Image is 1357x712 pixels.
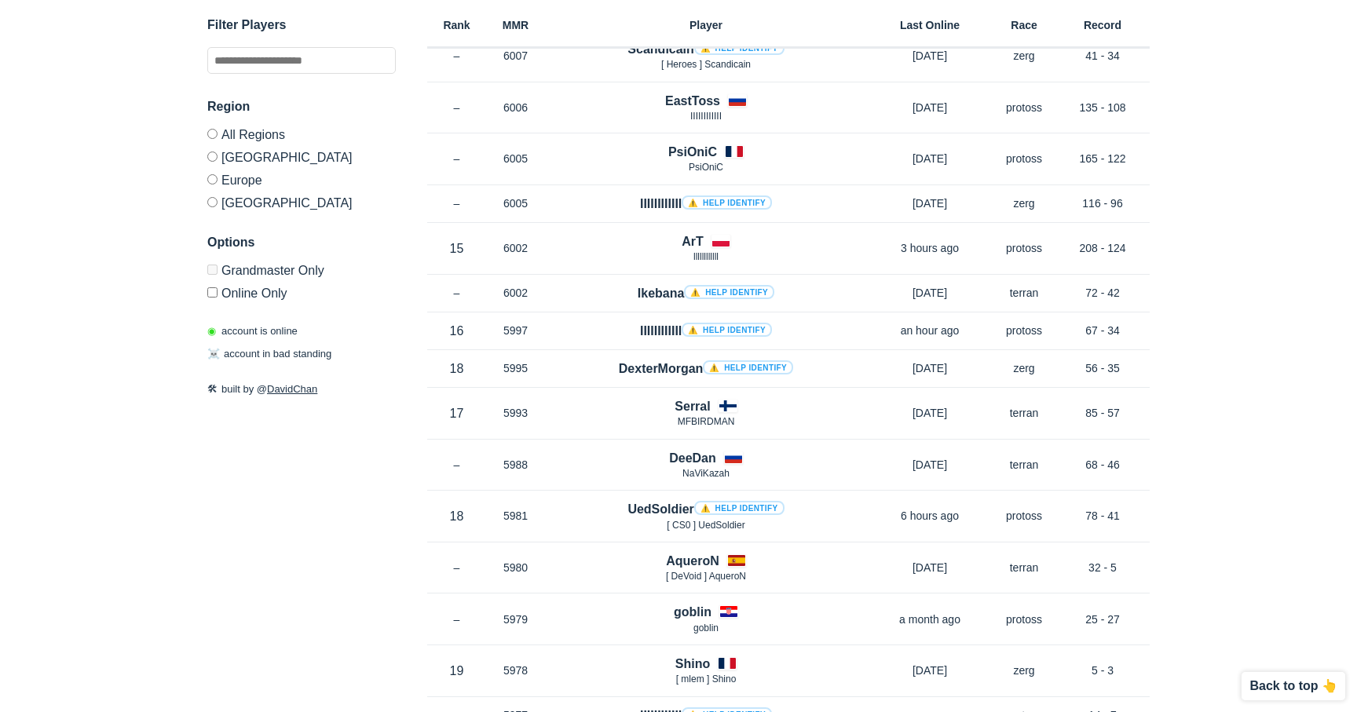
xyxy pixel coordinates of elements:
span: [ DeVoid ] AqueroN [666,571,746,582]
h4: ArT [682,232,704,250]
span: NaViKazah [682,468,730,479]
h4: DeeDan [669,449,716,467]
p: – [427,195,486,211]
a: ⚠️ Help identify [703,360,793,374]
span: goblin [693,623,719,633]
h4: EastToss [665,92,720,110]
p: 5997 [486,323,545,338]
p: terran [993,560,1055,575]
p: – [427,612,486,627]
p: 18 [427,360,486,378]
span: 🛠 [207,383,218,395]
p: 6005 [486,151,545,166]
input: Europe [207,174,218,184]
p: 5 - 3 [1055,663,1150,678]
p: 5995 [486,360,545,376]
p: [DATE] [867,560,993,575]
p: protoss [993,508,1055,524]
label: All Regions [207,129,396,145]
p: – [427,457,486,473]
p: 5980 [486,560,545,575]
p: terran [993,457,1055,473]
p: 85 - 57 [1055,405,1150,421]
p: [DATE] [867,285,993,301]
p: – [427,560,486,575]
span: ◉ [207,325,216,337]
h4: Shino [675,655,710,673]
p: 25 - 27 [1055,612,1150,627]
span: llllllllllll [693,251,719,262]
h3: Options [207,233,396,252]
h6: Rank [427,20,486,31]
p: 15 [427,239,486,257]
p: 6005 [486,195,545,211]
p: terran [993,405,1055,421]
p: 18 [427,507,486,525]
p: 5979 [486,612,545,627]
p: 6 hours ago [867,508,993,524]
span: [ mlem ] Shino [676,674,737,685]
input: All Regions [207,129,218,139]
p: 3 hours ago [867,240,993,256]
p: [DATE] [867,663,993,678]
h6: Race [993,20,1055,31]
p: 68 - 46 [1055,457,1150,473]
h4: PsiOniC [668,143,717,161]
input: Grandmaster Only [207,265,218,275]
label: [GEOGRAPHIC_DATA] [207,191,396,210]
p: protoss [993,323,1055,338]
a: ⚠️ Help identify [694,501,785,515]
h4: AqueroN [666,552,719,570]
p: [DATE] [867,360,993,376]
p: [DATE] [867,48,993,64]
p: an hour ago [867,323,993,338]
p: zerg [993,195,1055,211]
p: 72 - 42 [1055,285,1150,301]
p: a month ago [867,612,993,627]
input: Online Only [207,287,218,298]
span: [ Heroes ] Scandicain [661,59,751,70]
span: IIIIIIIIIIII [690,111,722,122]
p: zerg [993,48,1055,64]
p: 78 - 41 [1055,508,1150,524]
span: [ CS0 ] UedSoldier [667,520,744,531]
h3: Region [207,97,396,116]
p: Back to top 👆 [1249,680,1337,692]
p: built by @ [207,382,396,397]
span: ☠️ [207,349,220,360]
p: – [427,100,486,115]
h4: IIIIIIIIIIII [640,322,772,340]
input: [GEOGRAPHIC_DATA] [207,197,218,207]
span: MFBIRDMAN [678,416,735,427]
p: 6002 [486,240,545,256]
p: 5988 [486,457,545,473]
a: DavidChan [267,383,317,395]
p: 135 - 108 [1055,100,1150,115]
h6: Last Online [867,20,993,31]
h4: Ikebana [638,284,774,302]
h6: MMR [486,20,545,31]
h4: IIIIIIIIIIII [640,195,772,213]
h6: Record [1055,20,1150,31]
p: account in bad standing [207,347,331,363]
p: 208 - 124 [1055,240,1150,256]
p: 6002 [486,285,545,301]
p: account is online [207,323,298,339]
a: ⚠️ Help identify [684,285,774,299]
p: protoss [993,100,1055,115]
p: 67 - 34 [1055,323,1150,338]
p: – [427,151,486,166]
h3: Filter Players [207,16,396,35]
p: 17 [427,404,486,422]
p: [DATE] [867,151,993,166]
input: [GEOGRAPHIC_DATA] [207,152,218,162]
h4: UedSoldier [627,500,784,518]
p: 6007 [486,48,545,64]
label: Only show accounts currently laddering [207,281,396,300]
label: [GEOGRAPHIC_DATA] [207,145,396,168]
p: [DATE] [867,100,993,115]
p: terran [993,285,1055,301]
p: 19 [427,662,486,680]
p: 56 - 35 [1055,360,1150,376]
p: 16 [427,322,486,340]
